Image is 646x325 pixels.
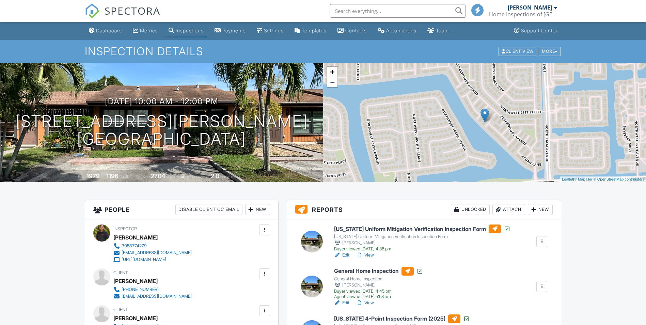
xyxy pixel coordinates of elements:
[451,204,490,215] div: Unlocked
[539,47,561,56] div: More
[334,289,423,294] div: Buyer viewed [DATE] 4:45 pm
[334,246,510,252] div: Buyer viewed [DATE] 4:38 pm
[85,3,100,18] img: The Best Home Inspection Software - Spectora
[113,232,158,243] div: [PERSON_NAME]
[113,293,192,300] a: [EMAIL_ADDRESS][DOMAIN_NAME]
[436,28,449,33] div: Team
[122,294,192,299] div: [EMAIL_ADDRESS][DOMAIN_NAME]
[105,3,160,18] span: SPECTORA
[113,249,192,256] a: [EMAIL_ADDRESS][DOMAIN_NAME]
[499,47,536,56] div: Client View
[386,28,416,33] div: Automations
[254,25,286,37] a: Settings
[220,174,240,179] span: bathrooms
[334,299,349,306] a: Edit
[122,243,147,249] div: 3058774279
[122,287,159,292] div: [PHONE_NUMBER]
[186,174,204,179] span: bedrooms
[113,270,128,275] span: Client
[212,25,249,37] a: Payments
[489,11,557,18] div: Home Inspections of Southeast FL, Inc.
[334,252,349,259] a: Edit
[345,28,367,33] div: Contacts
[211,172,219,180] div: 2.0
[113,313,158,323] div: [PERSON_NAME]
[113,256,192,263] a: [URL][DOMAIN_NAME]
[492,204,525,215] div: Attach
[106,172,119,180] div: 1196
[334,234,510,239] div: [US_STATE] Uniform Mitigation Verification Inspection Form
[166,25,206,37] a: Inspections
[122,257,166,262] div: [URL][DOMAIN_NAME]
[86,172,100,180] div: 1979
[175,204,242,215] div: Disable Client CC Email
[85,9,160,24] a: SPECTORA
[122,250,192,256] div: [EMAIL_ADDRESS][DOMAIN_NAME]
[130,25,160,37] a: Metrics
[327,77,337,87] a: Zoom out
[560,176,646,182] div: |
[334,282,423,289] div: [PERSON_NAME]
[85,200,278,219] h3: People
[302,28,327,33] div: Templates
[425,25,452,37] a: Team
[356,252,374,259] a: View
[166,174,175,179] span: sq.ft.
[245,204,270,215] div: New
[330,4,466,18] input: Search everything...
[113,286,192,293] a: [PHONE_NUMBER]
[334,294,423,299] div: Agent viewed [DATE] 5:58 am
[594,177,644,181] a: © OpenStreetMap contributors
[574,177,593,181] a: © MapTiler
[15,112,308,149] h1: [STREET_ADDRESS][PERSON_NAME] [GEOGRAPHIC_DATA]
[222,28,246,33] div: Payments
[287,200,561,219] h3: Reports
[113,226,137,231] span: Inspector
[151,172,165,180] div: 2704
[78,174,85,179] span: Built
[334,314,470,323] h6: [US_STATE] 4-Point Inspection Form (2025)
[334,225,510,233] h6: [US_STATE] Uniform Mitigation Verification Inspection Form
[113,307,128,312] span: Client
[356,299,374,306] a: View
[498,48,538,53] a: Client View
[113,276,158,286] div: [PERSON_NAME]
[334,239,510,246] div: [PERSON_NAME]
[334,267,423,276] h6: General Home Inspection
[85,45,562,57] h1: Inspection Details
[508,4,552,11] div: [PERSON_NAME]
[140,28,158,33] div: Metrics
[562,177,573,181] a: Leaflet
[528,204,553,215] div: New
[181,172,185,180] div: 2
[120,174,129,179] span: sq. ft.
[511,25,560,37] a: Support Center
[292,25,329,37] a: Templates
[113,243,192,249] a: 3058774279
[335,25,369,37] a: Contacts
[86,25,125,37] a: Dashboard
[136,174,150,179] span: Lot Size
[334,225,510,252] a: [US_STATE] Uniform Mitigation Verification Inspection Form [US_STATE] Uniform Mitigation Verifica...
[521,28,557,33] div: Support Center
[334,276,423,282] div: General Home Inspection
[176,28,204,33] div: Inspections
[334,267,423,299] a: General Home Inspection General Home Inspection [PERSON_NAME] Buyer viewed [DATE] 4:45 pm Agent v...
[264,28,284,33] div: Settings
[105,97,218,106] h3: [DATE] 10:00 am - 12:00 pm
[375,25,419,37] a: Automations (Basic)
[96,28,122,33] div: Dashboard
[327,67,337,77] a: Zoom in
